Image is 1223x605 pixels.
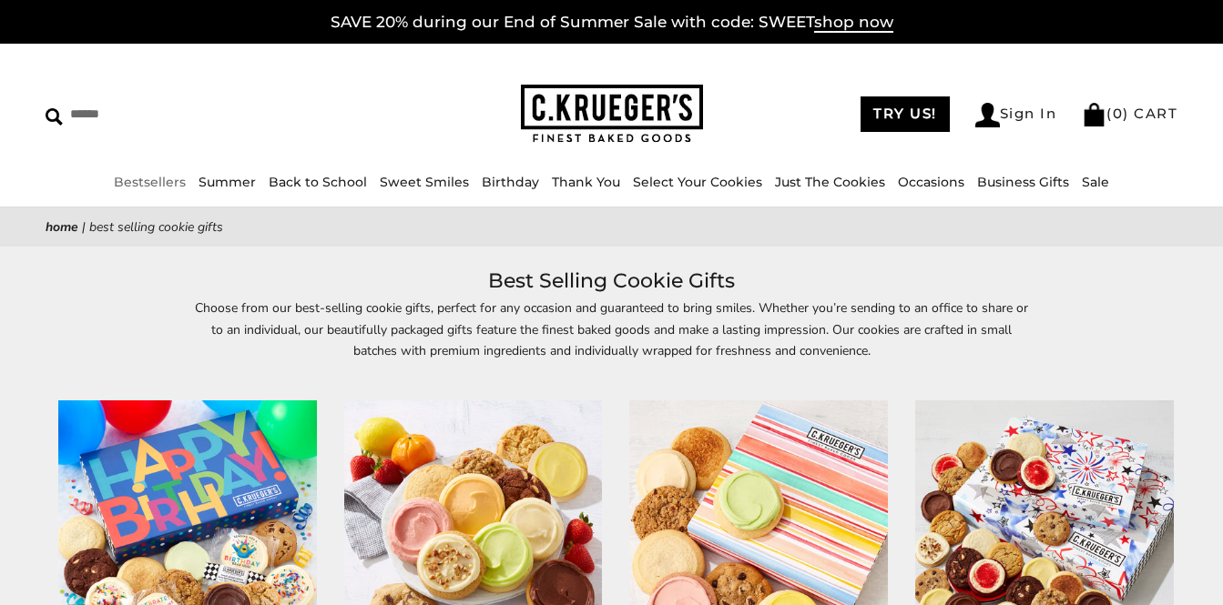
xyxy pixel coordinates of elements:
a: Bestsellers [114,174,186,190]
img: Account [975,103,1000,127]
a: Occasions [898,174,964,190]
a: Business Gifts [977,174,1069,190]
a: Summer [199,174,256,190]
img: C.KRUEGER'S [521,85,703,144]
a: Just The Cookies [775,174,885,190]
img: Search [46,108,63,126]
img: Bag [1082,103,1106,126]
a: Back to School [269,174,367,190]
span: | [82,218,86,236]
input: Search [46,100,308,128]
a: Sign In [975,103,1057,127]
a: Birthday [482,174,539,190]
nav: breadcrumbs [46,217,1177,237]
a: Thank You [552,174,620,190]
a: Select Your Cookies [633,174,762,190]
a: SAVE 20% during our End of Summer Sale with code: SWEETshop now [331,13,893,33]
h1: Best Selling Cookie Gifts [73,265,1150,297]
span: shop now [814,13,893,33]
a: TRY US! [861,96,950,132]
a: Sweet Smiles [380,174,469,190]
a: Home [46,218,78,236]
span: Best Selling Cookie Gifts [89,218,223,236]
a: Sale [1082,174,1109,190]
p: Choose from our best-selling cookie gifts, perfect for any occasion and guaranteed to bring smile... [193,297,1031,381]
a: (0) CART [1082,105,1177,122]
span: 0 [1113,105,1124,122]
